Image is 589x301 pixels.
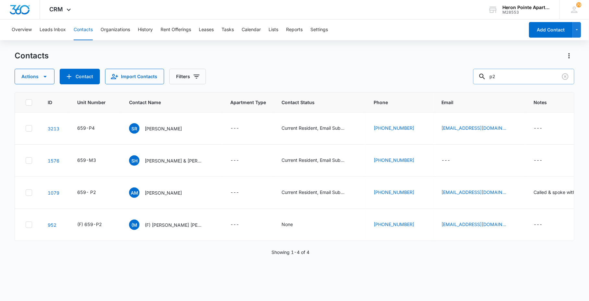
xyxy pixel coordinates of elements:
[77,125,95,131] div: 659-P4
[129,99,205,106] span: Contact Name
[286,19,303,40] button: Reports
[374,221,414,228] a: [PHONE_NUMBER]
[145,157,203,164] p: [PERSON_NAME] & [PERSON_NAME]
[534,221,554,229] div: Notes - - Select to Edit Field
[269,19,278,40] button: Lists
[282,125,346,131] div: Current Resident, Email Subscriber
[74,19,93,40] button: Contacts
[441,125,506,131] a: [EMAIL_ADDRESS][DOMAIN_NAME]
[282,125,358,132] div: Contact Status - Current Resident, Email Subscriber - Select to Edit Field
[282,157,358,164] div: Contact Status - Current Resident, Email Subscriber - Select to Edit Field
[48,126,59,131] a: Navigate to contact details page for Suzanne Rogers
[77,221,102,228] div: (F) 659-P2
[145,222,203,228] p: (F) [PERSON_NAME] [PERSON_NAME]
[145,189,182,196] p: [PERSON_NAME]
[40,19,66,40] button: Leads Inbox
[77,99,114,106] span: Unit Number
[129,123,194,134] div: Contact Name - Suzanne Rogers - Select to Edit Field
[129,187,194,198] div: Contact Name - Alexandra Molaei - Select to Edit Field
[473,69,574,84] input: Search Contacts
[242,19,261,40] button: Calendar
[503,5,550,10] div: account name
[576,2,582,7] span: 72
[441,189,518,197] div: Email - almolaei66@gmail.com - Select to Edit Field
[374,157,426,164] div: Phone - (970) 342-9413 - Select to Edit Field
[282,189,358,197] div: Contact Status - Current Resident, Email Subscriber - Select to Edit Field
[101,19,130,40] button: Organizations
[374,125,414,131] a: [PHONE_NUMBER]
[374,189,426,197] div: Phone - (650) 575-0802 - Select to Edit Field
[374,125,426,132] div: Phone - (571) 480-2123 - Select to Edit Field
[282,189,346,196] div: Current Resident, Email Subscriber
[48,99,52,106] span: ID
[441,125,518,132] div: Email - fysty11@comcast.net - Select to Edit Field
[230,125,251,132] div: Apartment Type - - Select to Edit Field
[77,221,114,229] div: Unit Number - (F) 659-P2 - Select to Edit Field
[60,69,100,84] button: Add Contact
[77,189,96,196] div: 659- P2
[129,155,215,166] div: Contact Name - Samantha Hennessy & Dacota Warner - Select to Edit Field
[129,187,139,198] span: AM
[230,221,239,229] div: ---
[15,69,54,84] button: Actions
[534,157,554,164] div: Notes - - Select to Edit Field
[534,125,554,132] div: Notes - - Select to Edit Field
[161,19,191,40] button: Rent Offerings
[282,157,346,163] div: Current Resident, Email Subscriber
[534,221,542,229] div: ---
[282,221,305,229] div: Contact Status - None - Select to Edit Field
[230,157,239,164] div: ---
[272,249,310,256] p: Showing 1-4 of 4
[50,6,63,13] span: CRM
[145,125,182,132] p: [PERSON_NAME]
[374,99,416,106] span: Phone
[169,69,206,84] button: Filters
[441,157,450,164] div: ---
[441,221,506,228] a: [EMAIL_ADDRESS][DOMAIN_NAME]
[374,157,414,163] a: [PHONE_NUMBER]
[534,125,542,132] div: ---
[282,221,293,228] div: None
[282,99,349,106] span: Contact Status
[564,51,574,61] button: Actions
[534,157,542,164] div: ---
[48,222,56,228] a: Navigate to contact details page for (F) Marissa Maria
[441,157,462,164] div: Email - - Select to Edit Field
[310,19,328,40] button: Settings
[576,2,582,7] div: notifications count
[503,10,550,15] div: account id
[48,190,59,196] a: Navigate to contact details page for Alexandra Molaei
[77,157,108,164] div: Unit Number - 659-M3 - Select to Edit Field
[222,19,234,40] button: Tasks
[374,221,426,229] div: Phone - (209) 470-9597 - Select to Edit Field
[15,51,49,61] h1: Contacts
[441,221,518,229] div: Email - marissagabriel@yahoo.com - Select to Edit Field
[129,220,215,230] div: Contact Name - (F) Marissa Maria - Select to Edit Field
[230,189,251,197] div: Apartment Type - - Select to Edit Field
[48,158,59,163] a: Navigate to contact details page for Samantha Hennessy & Dacota Warner
[441,99,509,106] span: Email
[230,125,239,132] div: ---
[529,22,573,38] button: Add Contact
[138,19,153,40] button: History
[77,157,96,163] div: 659-M3
[129,123,139,134] span: SR
[230,99,266,106] span: Apartment Type
[560,71,571,82] button: Clear
[441,189,506,196] a: [EMAIL_ADDRESS][DOMAIN_NAME]
[129,155,139,166] span: SH
[374,189,414,196] a: [PHONE_NUMBER]
[77,125,106,132] div: Unit Number - 659-P4 - Select to Edit Field
[105,69,164,84] button: Import Contacts
[230,221,251,229] div: Apartment Type - - Select to Edit Field
[12,19,32,40] button: Overview
[129,220,139,230] span: (M
[199,19,214,40] button: Leases
[230,157,251,164] div: Apartment Type - - Select to Edit Field
[230,189,239,197] div: ---
[77,189,108,197] div: Unit Number - 659- P2 - Select to Edit Field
